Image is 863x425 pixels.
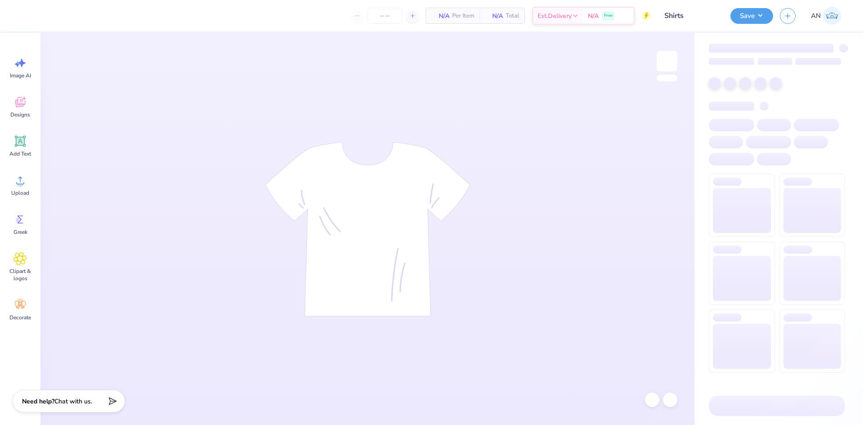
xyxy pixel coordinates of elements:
img: Arlo Noche [823,7,841,25]
span: Chat with us. [54,397,92,406]
img: tee-skeleton.svg [265,142,471,317]
span: Greek [13,228,27,236]
span: Clipart & logos [5,268,35,282]
span: Upload [11,189,29,197]
span: N/A [485,11,503,21]
button: Save [730,8,773,24]
span: Total [506,11,519,21]
span: Decorate [9,314,31,321]
span: N/A [588,11,599,21]
input: – – [367,8,402,24]
span: Per Item [452,11,474,21]
input: Untitled Design [658,7,724,25]
strong: Need help? [22,397,54,406]
span: N/A [431,11,449,21]
span: Est. Delivery [538,11,572,21]
span: Free [604,13,613,19]
span: Add Text [9,150,31,157]
span: Designs [10,111,30,118]
a: AN [807,7,845,25]
span: AN [811,11,821,21]
span: Image AI [10,72,31,79]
